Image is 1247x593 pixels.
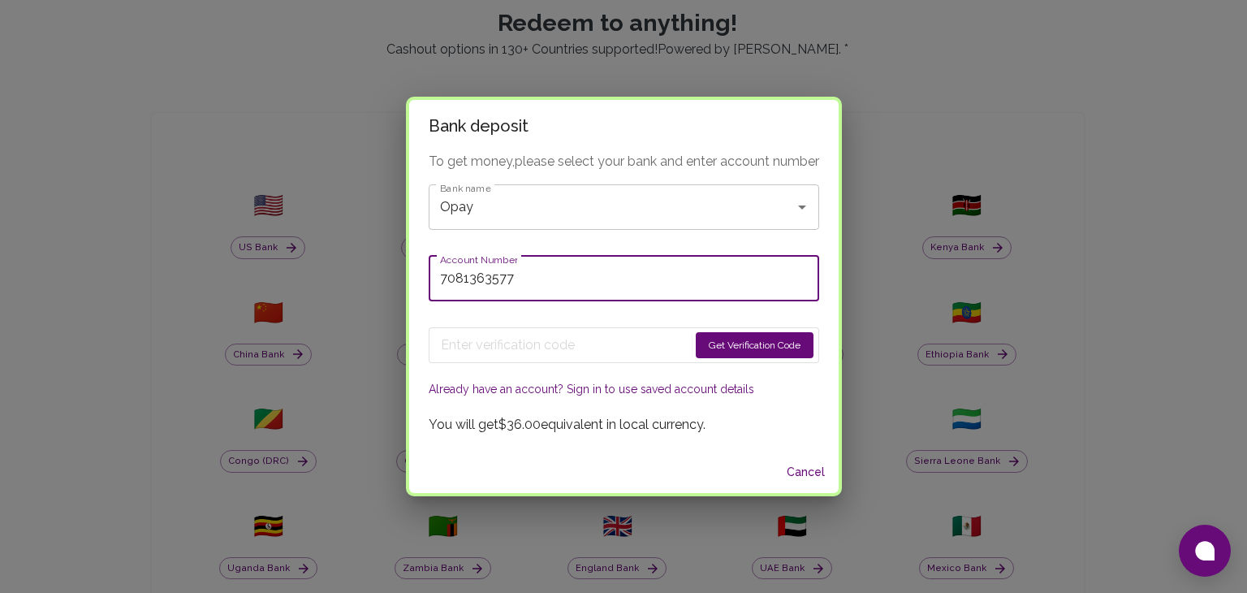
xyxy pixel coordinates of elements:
[440,253,517,266] label: Account Number
[440,181,490,195] label: Bank name
[1179,525,1231,577] button: Open chat window
[696,332,813,358] button: Get Verification Code
[780,457,832,487] button: Cancel
[429,152,819,171] p: To get money, please select your bank and enter account number
[441,332,688,358] input: Enter verification code
[429,415,819,435] p: You will get $36.00 equivalent in local currency.
[791,196,813,219] button: Open
[429,381,754,397] button: Already have an account? Sign in to use saved account details
[409,100,839,152] h2: Bank deposit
